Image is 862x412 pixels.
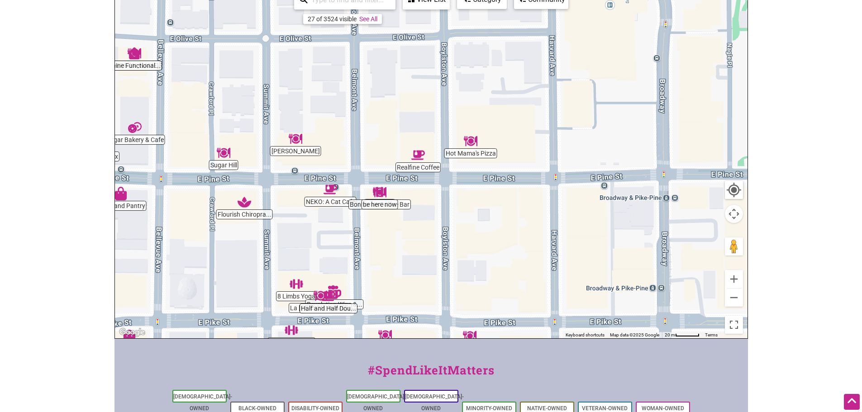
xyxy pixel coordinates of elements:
[347,393,406,412] a: [DEMOGRAPHIC_DATA]-Owned
[359,15,377,23] a: See All
[463,329,476,343] div: HoneyHole Sandwiches
[725,205,743,223] button: Map camera controls
[582,405,628,412] a: Veteran-Owned
[291,405,339,412] a: Disability-Owned
[725,289,743,307] button: Zoom out
[289,132,302,146] div: Tamari Bar
[217,146,230,160] div: Sugar Hill
[128,121,142,134] div: Sugar Bakery & Cafe
[328,285,341,299] div: Revolution Wine & Cocktail Lounge
[665,332,675,337] span: 20 m
[844,394,860,410] div: Scroll Back to Top
[725,237,743,256] button: Drag Pegman onto the map to open Street View
[724,316,743,334] button: Toggle fullscreen view
[238,195,251,209] div: Flourish Chiropractic Spa
[464,134,477,148] div: Hot Mama's Pizza
[238,405,276,412] a: Black-Owned
[405,393,464,412] a: [DEMOGRAPHIC_DATA]-Owned
[117,327,147,338] a: Open this area in Google Maps (opens a new window)
[466,405,512,412] a: Minority-Owned
[705,332,718,337] a: Terms (opens in new tab)
[128,47,141,60] div: Shine Functional Medicine
[173,393,232,412] a: [DEMOGRAPHIC_DATA]-Owned
[610,332,659,337] span: Map data ©2025 Google
[411,148,425,162] div: Realfine Coffee
[285,323,298,337] div: Bassline Fitness
[324,183,337,196] div: NEKO: A Cat Cafe
[308,15,357,23] div: 27 of 3524 visible
[642,405,684,412] a: Woman-Owned
[222,337,236,351] div: Black Arts Love Gallery and Marketplace
[290,277,303,291] div: 8 Limbs Yoga
[117,327,147,338] img: Google
[378,328,392,342] div: Biang Biang Noodles
[566,332,605,338] button: Keyboard shortcuts
[527,405,567,412] a: Native-Owned
[114,187,128,200] div: Stock and Pantry
[662,332,702,338] button: Map Scale: 20 m per 50 pixels
[314,289,327,303] div: La Josie's
[322,289,335,303] div: Half and Half Doughnut Co.
[725,270,743,288] button: Zoom in
[114,361,748,388] div: #SpendLikeItMatters
[373,185,386,199] div: be here now
[725,181,743,199] button: Your Location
